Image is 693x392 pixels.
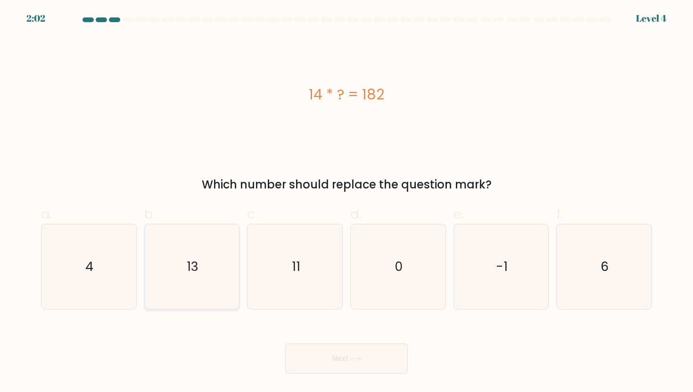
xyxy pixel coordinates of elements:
button: Next [285,343,408,374]
text: -1 [496,258,508,275]
text: 6 [601,258,609,275]
text: 0 [395,258,403,275]
span: f. [556,205,563,223]
span: e. [454,205,464,223]
span: d. [350,205,362,223]
span: a. [41,205,52,223]
div: 2:02 [26,11,45,25]
div: Which number should replace the question mark? [47,176,646,193]
div: 14 * ? = 182 [41,84,652,105]
text: 11 [291,258,300,275]
span: c. [247,205,257,223]
text: 13 [187,258,198,275]
div: Level 4 [636,11,667,25]
text: 4 [86,258,94,275]
span: b. [144,205,156,223]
